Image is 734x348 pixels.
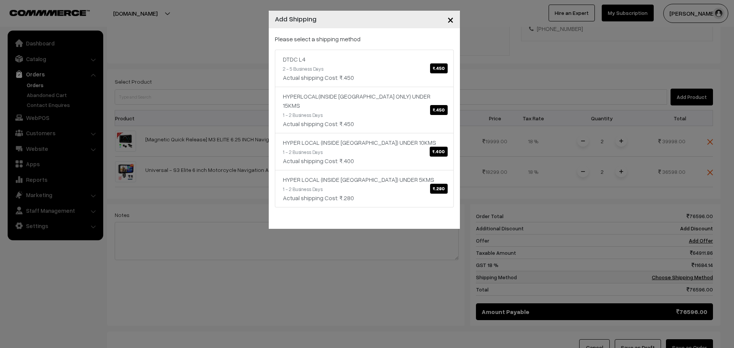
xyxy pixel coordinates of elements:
[275,50,454,87] a: DTDC L4₹.450 2 - 5 Business DaysActual shipping Cost: ₹.450
[283,193,446,202] div: Actual shipping Cost: ₹.280
[283,119,446,128] div: Actual shipping Cost: ₹.450
[430,184,447,194] span: ₹.280
[283,156,446,165] div: Actual shipping Cost: ₹.400
[283,73,446,82] div: Actual shipping Cost: ₹.450
[447,12,454,26] span: ×
[430,63,447,73] span: ₹.450
[430,147,447,157] span: ₹.400
[283,66,323,72] small: 2 - 5 Business Days
[283,175,446,184] div: HYPER LOCAL (INSIDE [GEOGRAPHIC_DATA]) UNDER 5KMS
[283,186,323,192] small: 1 - 2 Business Days
[283,112,323,118] small: 1 - 2 Business Days
[275,170,454,207] a: HYPER LOCAL (INSIDE [GEOGRAPHIC_DATA]) UNDER 5KMS₹.280 1 - 2 Business DaysActual shipping Cost: ₹...
[283,149,323,155] small: 1 - 2 Business Days
[275,133,454,170] a: HYPER LOCAL (INSIDE [GEOGRAPHIC_DATA]) UNDER 10KMS₹.400 1 - 2 Business DaysActual shipping Cost: ...
[275,14,317,24] h4: Add Shipping
[275,34,454,44] p: Please select a shipping method
[283,138,446,147] div: HYPER LOCAL (INSIDE [GEOGRAPHIC_DATA]) UNDER 10KMS
[441,8,460,31] button: Close
[275,87,454,133] a: HYPERLOCAL(INSIDE [GEOGRAPHIC_DATA] ONLY) UNDER 15KMS₹.450 1 - 2 Business DaysActual shipping Cos...
[430,105,447,115] span: ₹.450
[283,55,446,64] div: DTDC L4
[283,92,446,110] div: HYPERLOCAL(INSIDE [GEOGRAPHIC_DATA] ONLY) UNDER 15KMS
